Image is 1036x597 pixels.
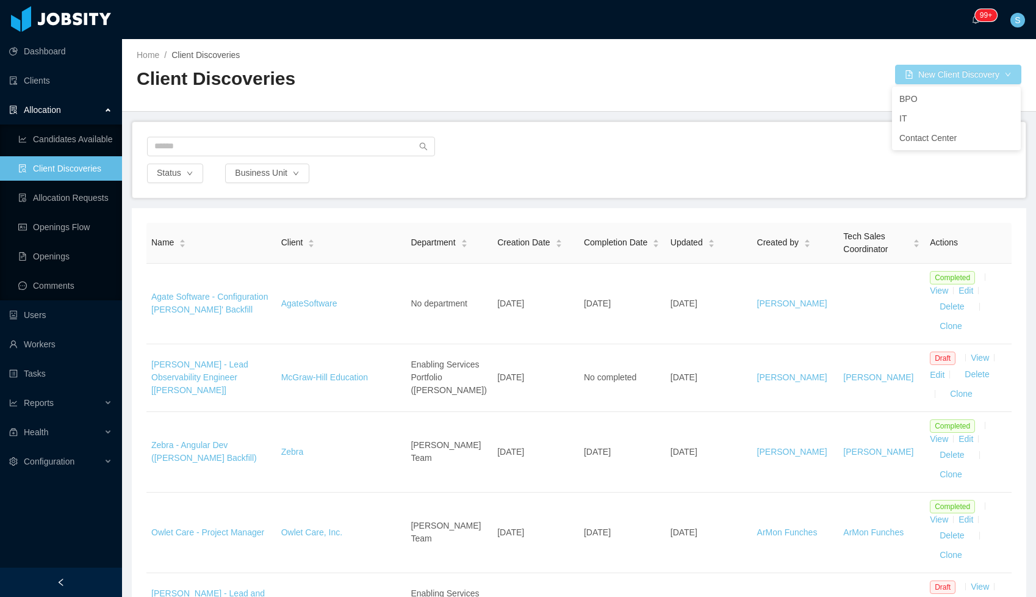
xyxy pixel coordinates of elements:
[308,237,315,246] div: Sort
[281,527,342,537] a: Owlet Care, Inc.
[804,238,811,242] i: icon: caret-up
[666,412,752,493] td: [DATE]
[406,412,492,493] td: [PERSON_NAME] Team
[579,344,666,412] td: No completed
[959,515,973,524] a: Edit
[930,317,972,336] button: Clone
[9,428,18,436] i: icon: medicine-box
[930,369,944,379] a: Edit
[497,236,550,249] span: Creation Date
[930,297,974,317] button: Delete
[555,237,563,246] div: Sort
[843,447,913,457] a: [PERSON_NAME]
[461,242,467,246] i: icon: caret-down
[1015,13,1020,27] span: S
[9,457,18,466] i: icon: setting
[708,242,714,246] i: icon: caret-down
[419,142,428,151] i: icon: search
[24,457,74,466] span: Configuration
[406,344,492,412] td: Enabling Services Portfolio ([PERSON_NAME])
[955,365,999,385] button: Delete
[843,372,913,382] a: [PERSON_NAME]
[492,264,579,344] td: [DATE]
[9,106,18,114] i: icon: solution
[171,50,240,60] span: Client Discoveries
[9,361,112,386] a: icon: profileTasks
[895,65,1021,84] button: icon: file-addNew Client Discoverydown
[930,419,975,433] span: Completed
[308,238,315,242] i: icon: caret-up
[930,581,955,594] span: Draft
[164,50,167,60] span: /
[804,237,811,246] div: Sort
[971,15,980,24] i: icon: bell
[406,264,492,344] td: No department
[137,67,579,92] h2: Client Discoveries
[930,352,955,365] span: Draft
[930,500,975,513] span: Completed
[930,434,948,444] a: View
[9,39,112,63] a: icon: pie-chartDashboard
[281,236,303,249] span: Client
[584,236,647,249] span: Completion Date
[804,242,811,246] i: icon: caret-down
[757,372,827,382] a: [PERSON_NAME]
[18,273,112,298] a: icon: messageComments
[151,440,257,463] a: Zebra - Angular Dev ([PERSON_NAME] Backfill)
[18,215,112,239] a: icon: idcardOpenings Flow
[24,105,61,115] span: Allocation
[930,526,974,546] button: Delete
[137,50,159,60] a: Home
[579,493,666,573] td: [DATE]
[930,515,948,524] a: View
[18,127,112,151] a: icon: line-chartCandidates Available
[975,9,997,21] sup: 1593
[179,238,186,242] i: icon: caret-up
[492,412,579,493] td: [DATE]
[757,236,799,249] span: Created by
[892,128,1021,148] li: Contact Center
[843,230,908,256] span: Tech Sales Coordinator
[971,582,989,592] a: View
[281,298,337,308] a: AgateSoftware
[666,493,752,573] td: [DATE]
[913,238,920,242] i: icon: caret-up
[461,237,468,246] div: Sort
[708,238,714,242] i: icon: caret-up
[959,434,973,444] a: Edit
[18,186,112,210] a: icon: file-doneAllocation Requests
[930,286,948,295] a: View
[757,298,827,308] a: [PERSON_NAME]
[579,412,666,493] td: [DATE]
[492,344,579,412] td: [DATE]
[930,465,972,485] button: Clone
[666,344,752,412] td: [DATE]
[225,164,309,183] button: Business Uniticon: down
[971,353,989,363] a: View
[930,237,958,247] span: Actions
[671,236,703,249] span: Updated
[959,286,973,295] a: Edit
[9,332,112,356] a: icon: userWorkers
[281,447,304,457] a: Zebra
[666,264,752,344] td: [DATE]
[24,427,48,437] span: Health
[151,292,268,314] a: Agate Software - Configuration [PERSON_NAME]' Backfill
[151,360,248,395] a: [PERSON_NAME] - Lead Observability Engineer [[PERSON_NAME]]
[555,238,562,242] i: icon: caret-up
[708,237,715,246] div: Sort
[18,156,112,181] a: icon: file-searchClient Discoveries
[461,238,467,242] i: icon: caret-up
[179,242,186,246] i: icon: caret-down
[406,493,492,573] td: [PERSON_NAME] Team
[913,237,920,246] div: Sort
[18,244,112,269] a: icon: file-textOpenings
[913,242,920,246] i: icon: caret-down
[653,238,660,242] i: icon: caret-up
[151,527,264,537] a: Owlet Care - Project Manager
[652,237,660,246] div: Sort
[757,527,818,537] a: ArMon Funches
[892,89,1021,109] li: BPO
[308,242,315,246] i: icon: caret-down
[930,446,974,465] button: Delete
